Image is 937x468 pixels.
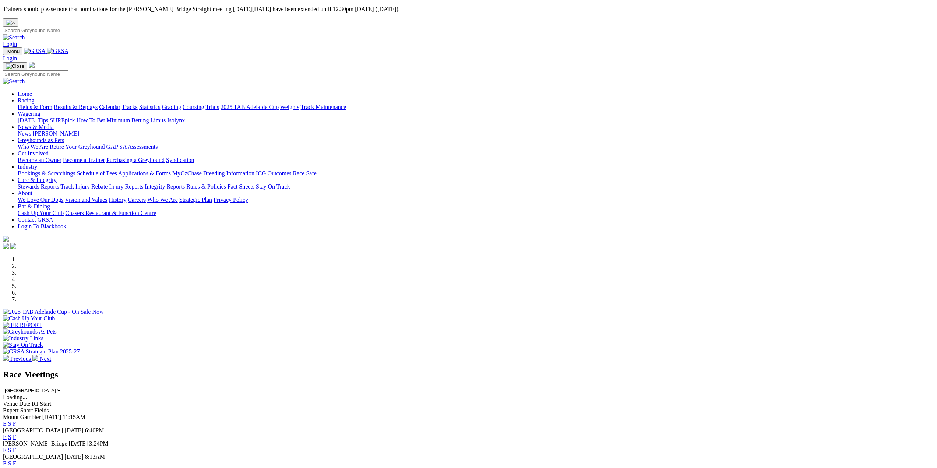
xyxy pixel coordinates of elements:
a: Who We Are [147,197,178,203]
span: Fields [34,407,49,414]
a: E [3,421,7,427]
img: Stay On Track [3,342,43,348]
h2: Race Meetings [3,370,934,380]
a: Bookings & Scratchings [18,170,75,176]
span: [GEOGRAPHIC_DATA] [3,427,63,433]
a: Become a Trainer [63,157,105,163]
a: Tracks [122,104,138,110]
a: About [18,190,32,196]
a: Care & Integrity [18,177,57,183]
a: Login [3,55,17,61]
a: Login [3,41,17,47]
img: chevron-right-pager-white.svg [32,355,38,361]
a: S [8,447,11,453]
a: Trials [205,104,219,110]
img: Search [3,78,25,85]
a: Purchasing a Greyhound [106,157,165,163]
input: Search [3,70,68,78]
span: 3:24PM [89,440,108,447]
a: Applications & Forms [118,170,171,176]
img: Search [3,34,25,41]
a: Fact Sheets [228,183,254,190]
div: Racing [18,104,934,110]
a: [DATE] Tips [18,117,48,123]
img: Cash Up Your Club [3,315,55,322]
input: Search [3,27,68,34]
span: [GEOGRAPHIC_DATA] [3,454,63,460]
a: Stewards Reports [18,183,59,190]
img: 2025 TAB Adelaide Cup - On Sale Now [3,309,104,315]
a: Syndication [166,157,194,163]
div: Greyhounds as Pets [18,144,934,150]
img: logo-grsa-white.png [29,62,35,68]
a: S [8,460,11,467]
img: GRSA [47,48,69,54]
a: News & Media [18,124,54,130]
span: R1 Start [32,401,51,407]
span: 8:13AM [85,454,105,460]
p: Trainers should please note that nominations for the [PERSON_NAME] Bridge Straight meeting [DATE]... [3,6,934,13]
a: Coursing [183,104,204,110]
a: Previous [3,356,32,362]
span: Next [40,356,51,362]
a: Statistics [139,104,161,110]
a: Isolynx [167,117,185,123]
a: Next [32,356,51,362]
a: [PERSON_NAME] [32,130,79,137]
a: Who We Are [18,144,48,150]
a: F [13,460,16,467]
a: E [3,447,7,453]
img: GRSA Strategic Plan 2025-27 [3,348,80,355]
a: Vision and Values [65,197,107,203]
img: twitter.svg [10,243,16,249]
span: Mount Gambier [3,414,41,420]
span: [DATE] [69,440,88,447]
img: facebook.svg [3,243,9,249]
a: Chasers Restaurant & Function Centre [65,210,156,216]
span: Expert [3,407,19,414]
a: Track Injury Rebate [60,183,108,190]
a: News [18,130,31,137]
a: S [8,434,11,440]
div: Bar & Dining [18,210,934,217]
a: Rules & Policies [186,183,226,190]
div: News & Media [18,130,934,137]
img: chevron-left-pager-white.svg [3,355,9,361]
a: Breeding Information [203,170,254,176]
a: MyOzChase [172,170,202,176]
button: Close [3,18,18,27]
a: Stay On Track [256,183,290,190]
a: Greyhounds as Pets [18,137,64,143]
a: Wagering [18,110,40,117]
span: [DATE] [42,414,61,420]
a: E [3,434,7,440]
div: About [18,197,934,203]
img: X [6,20,15,25]
a: Bar & Dining [18,203,50,210]
a: ICG Outcomes [256,170,291,176]
span: Menu [7,49,20,54]
a: Grading [162,104,181,110]
a: Careers [128,197,146,203]
span: Short [20,407,33,414]
a: E [3,460,7,467]
a: GAP SA Assessments [106,144,158,150]
img: Industry Links [3,335,43,342]
div: Wagering [18,117,934,124]
span: [DATE] [64,454,84,460]
a: Race Safe [293,170,316,176]
span: 6:40PM [85,427,104,433]
span: [DATE] [64,427,84,433]
span: 11:15AM [63,414,85,420]
a: Home [18,91,32,97]
a: SUREpick [50,117,75,123]
a: How To Bet [77,117,105,123]
a: F [13,434,16,440]
button: Toggle navigation [3,47,22,55]
span: Date [19,401,30,407]
span: Venue [3,401,18,407]
a: 2025 TAB Adelaide Cup [221,104,279,110]
a: History [109,197,126,203]
a: Injury Reports [109,183,143,190]
img: Greyhounds As Pets [3,328,57,335]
